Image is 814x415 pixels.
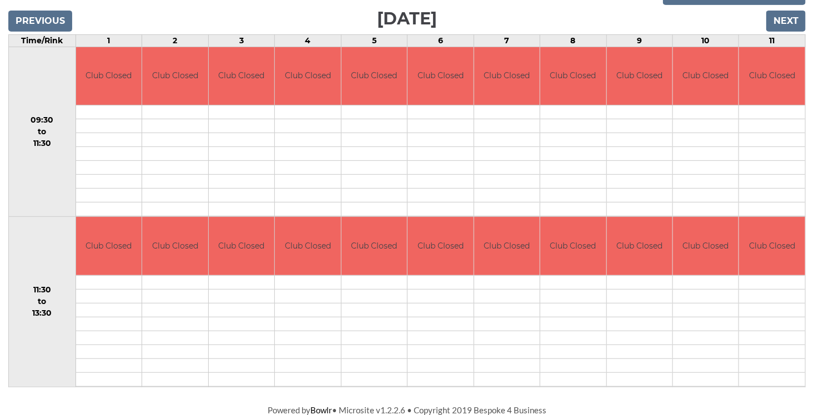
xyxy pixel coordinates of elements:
td: Club Closed [275,47,340,105]
td: Club Closed [408,217,473,275]
td: Club Closed [76,217,142,275]
td: Club Closed [341,217,407,275]
td: Club Closed [739,217,805,275]
td: Club Closed [474,217,540,275]
td: 3 [208,34,274,47]
a: Bowlr [310,405,332,415]
td: 11 [739,34,806,47]
td: Club Closed [607,217,672,275]
td: Club Closed [142,47,208,105]
td: Club Closed [474,47,540,105]
td: 11:30 to 13:30 [9,217,76,387]
td: Club Closed [739,47,805,105]
td: Club Closed [408,47,473,105]
td: Club Closed [142,217,208,275]
td: 4 [275,34,341,47]
td: Club Closed [341,47,407,105]
td: 6 [408,34,474,47]
input: Next [766,11,806,32]
td: 8 [540,34,606,47]
td: Club Closed [275,217,340,275]
td: 7 [474,34,540,47]
td: 9 [606,34,672,47]
td: Club Closed [76,47,142,105]
input: Previous [8,11,72,32]
td: 10 [673,34,739,47]
td: 1 [76,34,142,47]
td: Club Closed [209,217,274,275]
td: 5 [341,34,407,47]
td: Club Closed [673,217,738,275]
span: Powered by • Microsite v1.2.2.6 • Copyright 2019 Bespoke 4 Business [268,405,546,415]
td: Club Closed [540,47,606,105]
td: Time/Rink [9,34,76,47]
td: Club Closed [209,47,274,105]
td: Club Closed [607,47,672,105]
td: 09:30 to 11:30 [9,47,76,217]
td: 2 [142,34,208,47]
td: Club Closed [540,217,606,275]
td: Club Closed [673,47,738,105]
